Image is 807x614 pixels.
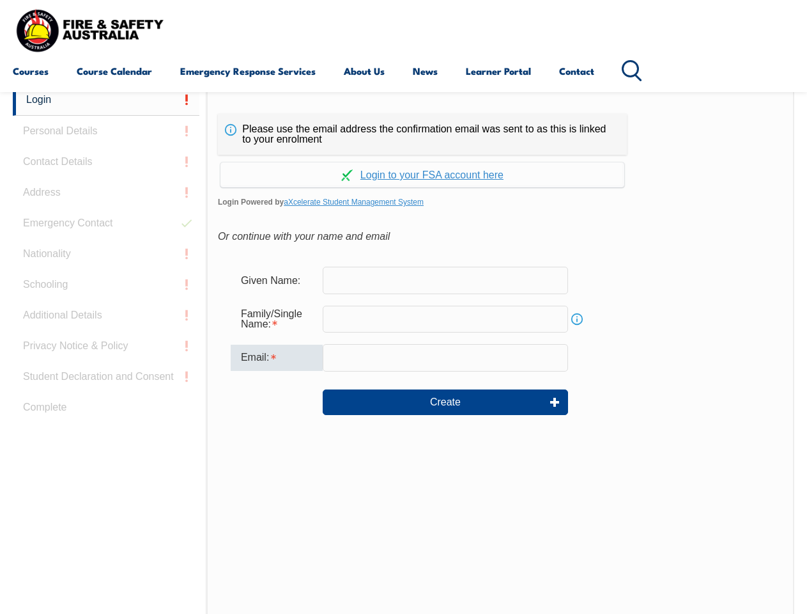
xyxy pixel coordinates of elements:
div: Email is required. [231,345,323,370]
span: Login Powered by [218,193,783,212]
a: Learner Portal [466,56,531,86]
div: Given Name: [231,268,323,292]
a: Login [13,84,199,116]
a: Info [568,310,586,328]
div: Family/Single Name is required. [231,302,323,336]
a: Course Calendar [77,56,152,86]
button: Create [323,390,568,415]
a: Courses [13,56,49,86]
div: Please use the email address the confirmation email was sent to as this is linked to your enrolment [218,114,627,155]
div: Or continue with your name and email [218,227,783,246]
img: Log in withaxcelerate [341,169,353,181]
a: Emergency Response Services [180,56,316,86]
a: News [413,56,438,86]
a: Contact [559,56,594,86]
a: aXcelerate Student Management System [284,198,424,207]
a: About Us [344,56,385,86]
